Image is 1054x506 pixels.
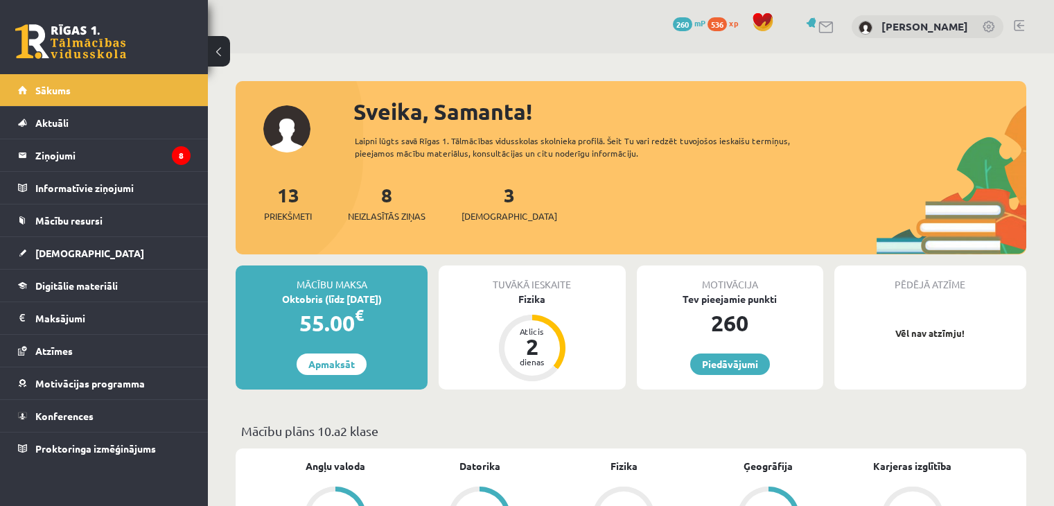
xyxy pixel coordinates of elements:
p: Mācību plāns 10.a2 klase [241,421,1021,440]
span: Atzīmes [35,344,73,357]
span: [DEMOGRAPHIC_DATA] [462,209,557,223]
a: Ģeogrāfija [744,459,793,473]
a: Mācību resursi [18,204,191,236]
span: Konferences [35,410,94,422]
a: Angļu valoda [306,459,365,473]
a: [PERSON_NAME] [881,19,968,33]
span: Digitālie materiāli [35,279,118,292]
div: Atlicis [511,327,553,335]
span: mP [694,17,705,28]
a: [DEMOGRAPHIC_DATA] [18,237,191,269]
span: Proktoringa izmēģinājums [35,442,156,455]
a: Proktoringa izmēģinājums [18,433,191,464]
span: Sākums [35,84,71,96]
a: Digitālie materiāli [18,270,191,302]
a: 3[DEMOGRAPHIC_DATA] [462,182,557,223]
span: Priekšmeti [264,209,312,223]
span: 536 [708,17,727,31]
legend: Ziņojumi [35,139,191,171]
div: Tev pieejamie punkti [637,292,823,306]
div: Laipni lūgts savā Rīgas 1. Tālmācības vidusskolas skolnieka profilā. Šeit Tu vari redzēt tuvojošo... [355,134,829,159]
div: Pēdējā atzīme [834,265,1026,292]
span: € [355,305,364,325]
a: Apmaksāt [297,354,367,375]
div: 260 [637,306,823,340]
a: Fizika [611,459,638,473]
span: Mācību resursi [35,214,103,227]
a: Ziņojumi8 [18,139,191,171]
a: Motivācijas programma [18,367,191,399]
div: 55.00 [236,306,428,340]
span: 260 [673,17,692,31]
a: 13Priekšmeti [264,182,312,223]
div: Mācību maksa [236,265,428,292]
a: Rīgas 1. Tālmācības vidusskola [15,24,126,59]
a: Datorika [459,459,500,473]
a: Sākums [18,74,191,106]
div: Motivācija [637,265,823,292]
div: Tuvākā ieskaite [439,265,625,292]
p: Vēl nav atzīmju! [841,326,1019,340]
legend: Maksājumi [35,302,191,334]
div: Fizika [439,292,625,306]
a: Fizika Atlicis 2 dienas [439,292,625,383]
a: Maksājumi [18,302,191,334]
a: Karjeras izglītība [873,459,951,473]
legend: Informatīvie ziņojumi [35,172,191,204]
div: 2 [511,335,553,358]
i: 8 [172,146,191,165]
a: 260 mP [673,17,705,28]
a: 536 xp [708,17,745,28]
div: Oktobris (līdz [DATE]) [236,292,428,306]
span: xp [729,17,738,28]
span: [DEMOGRAPHIC_DATA] [35,247,144,259]
a: Atzīmes [18,335,191,367]
span: Neizlasītās ziņas [348,209,425,223]
span: Motivācijas programma [35,377,145,390]
div: Sveika, Samanta! [353,95,1026,128]
a: Konferences [18,400,191,432]
a: Piedāvājumi [690,354,770,375]
a: 8Neizlasītās ziņas [348,182,425,223]
a: Informatīvie ziņojumi [18,172,191,204]
a: Aktuāli [18,107,191,139]
span: Aktuāli [35,116,69,129]
img: Samanta Žigaļeva [859,21,872,35]
div: dienas [511,358,553,366]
